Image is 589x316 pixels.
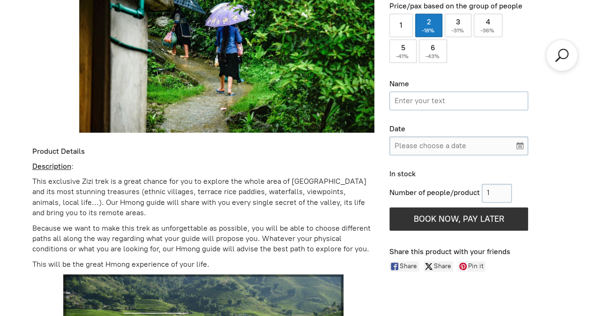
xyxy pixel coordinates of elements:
[389,261,419,271] a: Share
[32,259,375,270] p: This will be the great Hmong experience of your life.
[400,261,419,271] span: Share
[389,91,528,110] input: Name
[32,176,375,218] p: This exclusive Zizi trek is a great chance for you to explore the whole area of [GEOGRAPHIC_DATA]...
[468,261,485,271] span: Pin it
[396,53,410,60] span: -41%
[451,27,465,34] span: -31%
[480,27,496,34] span: -36%
[445,14,472,37] label: 3
[389,188,480,197] span: Number of people/product
[32,147,375,157] div: Product Details
[434,261,453,271] span: Share
[474,14,502,37] label: 4
[414,214,504,224] span: BOOK NOW, PAY LATER
[389,39,417,63] label: 5
[389,1,528,11] div: Price/pax based on the group of people
[32,223,375,255] p: Because we want to make this trek as unforgettable as possible, you will be able to choose differ...
[389,79,528,89] div: Name
[482,184,512,203] input: 1
[419,39,447,63] label: 6
[553,47,570,64] a: Search products
[32,161,375,172] p: :
[389,247,557,257] div: Share this product with your friends
[425,53,441,60] span: -43%
[389,169,416,178] span: In stock
[389,124,528,134] div: Date
[424,261,453,271] a: Share
[458,261,485,271] a: Pin it
[32,162,71,171] u: Description
[389,14,413,37] label: 1
[389,207,528,231] button: BOOK NOW, PAY LATER
[389,136,528,155] input: Please choose a date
